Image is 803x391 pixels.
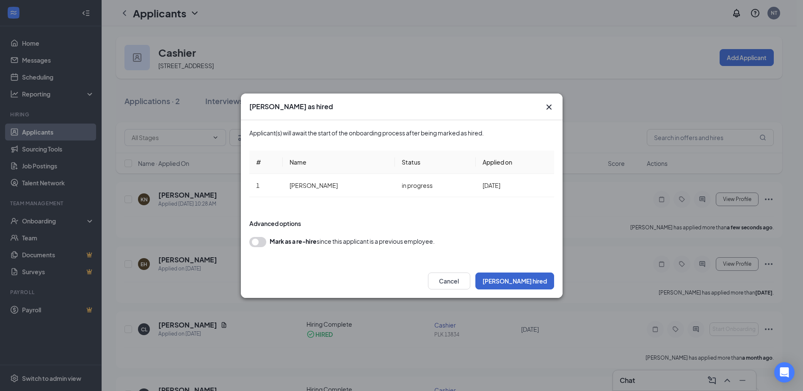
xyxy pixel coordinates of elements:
th: Status [395,151,475,174]
div: Open Intercom Messenger [774,362,795,383]
div: Applicant(s) will await the start of the onboarding process after being marked as hired. [249,129,554,137]
h3: [PERSON_NAME] as hired [249,102,333,111]
b: Mark as a re-hire [270,237,317,245]
th: # [249,151,283,174]
td: in progress [395,174,475,197]
td: [DATE] [476,174,554,197]
div: Advanced options [249,219,554,228]
button: [PERSON_NAME] hired [475,273,554,289]
th: Name [283,151,395,174]
svg: Cross [544,102,554,112]
div: since this applicant is a previous employee. [270,237,435,245]
th: Applied on [476,151,554,174]
td: [PERSON_NAME] [283,174,395,197]
span: 1 [256,182,259,189]
button: Cancel [428,273,470,289]
button: Close [544,102,554,112]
